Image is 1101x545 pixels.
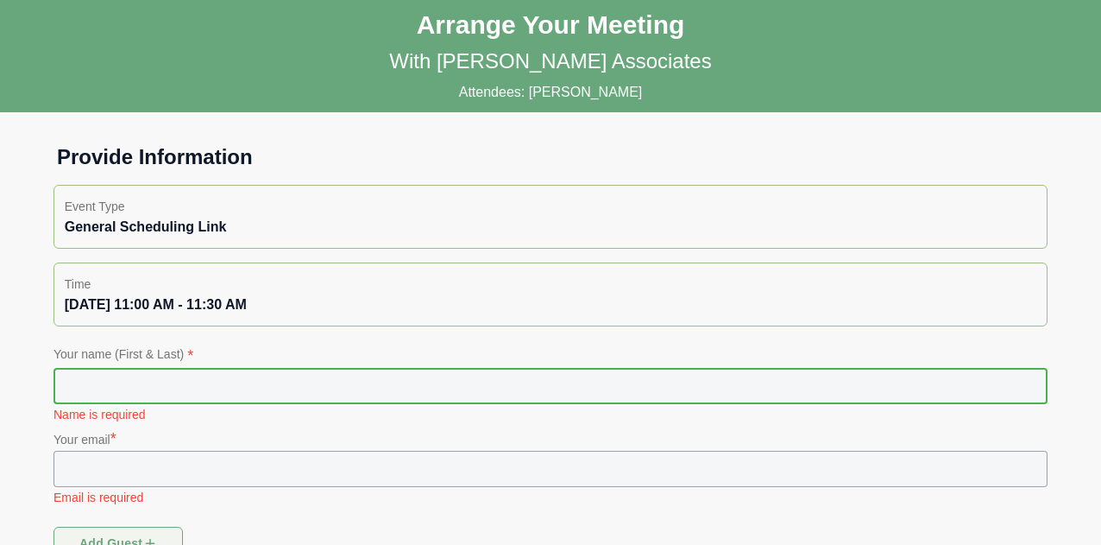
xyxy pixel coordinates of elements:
p: Name is required [53,406,1048,423]
p: Attendees: [PERSON_NAME] [459,82,643,103]
p: Your email [53,427,1048,451]
h1: Arrange Your Meeting [417,10,685,41]
p: With [PERSON_NAME] Associates [389,48,711,75]
div: [DATE] 11:00 AM - 11:30 AM [65,295,1036,315]
h1: Provide Information [43,143,1058,171]
p: Event Type [65,196,1036,217]
p: Time [65,274,1036,295]
p: Your name (First & Last) [53,344,1048,368]
div: General Scheduling Link [65,217,1036,238]
p: Email is required [53,489,1048,506]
